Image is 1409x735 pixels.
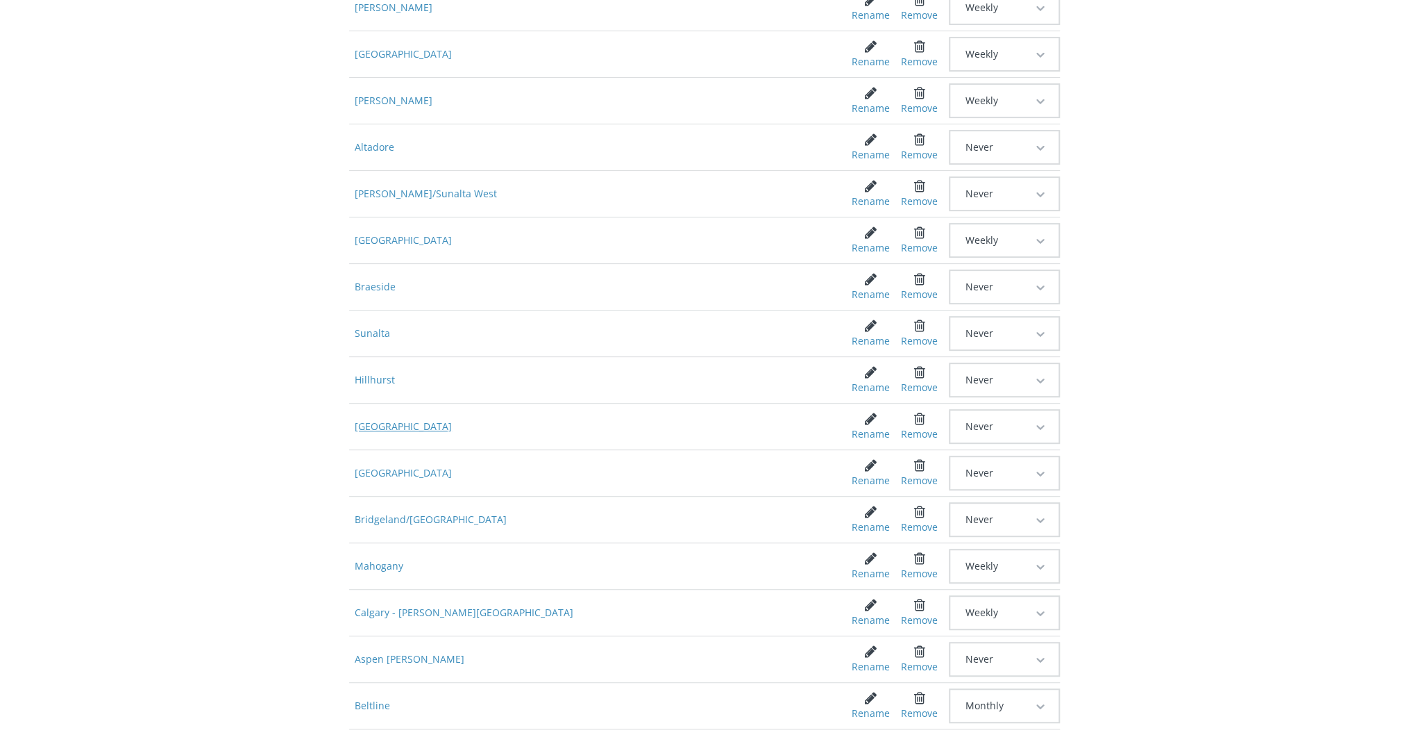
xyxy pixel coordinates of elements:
button: Weekly [950,85,1058,117]
button: Never [950,364,1058,396]
div: Rename [852,660,890,674]
div: Remove [900,148,938,162]
button: Never [950,317,1058,349]
div: Remove [900,520,938,534]
div: Remove [900,707,938,720]
div: Rename [852,288,890,302]
div: Remove [900,195,938,208]
div: Rename [852,707,890,720]
button: Weekly [950,597,1058,629]
button: Never [950,271,1058,303]
div: Remove [900,660,938,674]
span: [GEOGRAPHIC_DATA] [349,461,831,486]
span: Altadore [349,135,831,160]
button: Weekly [950,550,1058,582]
button: Never [950,411,1058,443]
span: Braeside [349,274,831,299]
div: Rename [852,101,890,115]
div: Rename [852,148,890,162]
div: Remove [900,8,938,22]
div: Remove [900,288,938,302]
div: Rename [852,520,890,534]
span: [GEOGRAPHIC_DATA] [349,42,831,67]
button: Never [950,643,1058,675]
div: Rename [852,381,890,395]
div: Remove [900,55,938,69]
div: Rename [852,427,890,441]
span: Aspen [PERSON_NAME] [349,647,831,672]
span: [PERSON_NAME]/Sunalta West [349,181,831,206]
span: Mahogany [349,554,831,579]
div: Remove [900,334,938,348]
span: Hillhurst [349,367,831,393]
div: Remove [900,381,938,395]
span: Sunalta [349,321,831,346]
span: Bridgeland/[GEOGRAPHIC_DATA] [349,507,831,532]
div: Remove [900,613,938,627]
div: Remove [900,567,938,581]
button: Never [950,131,1058,163]
button: Never [950,457,1058,489]
span: [GEOGRAPHIC_DATA] [349,414,831,439]
div: Remove [900,241,938,255]
div: Remove [900,101,938,115]
div: Rename [852,567,890,581]
div: Remove [900,427,938,441]
button: Weekly [950,38,1058,70]
span: [PERSON_NAME] [349,88,831,113]
div: Rename [852,474,890,488]
span: Calgary - [PERSON_NAME][GEOGRAPHIC_DATA] [349,600,831,625]
button: Weekly [950,224,1058,256]
div: Rename [852,195,890,208]
button: Never [950,504,1058,536]
div: Rename [852,334,890,348]
button: Monthly [950,690,1058,722]
div: Rename [852,613,890,627]
div: Rename [852,8,890,22]
span: [GEOGRAPHIC_DATA] [349,228,831,253]
span: Beltline [349,693,831,718]
div: Rename [852,55,890,69]
div: Rename [852,241,890,255]
button: Never [950,178,1058,210]
div: Remove [900,474,938,488]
